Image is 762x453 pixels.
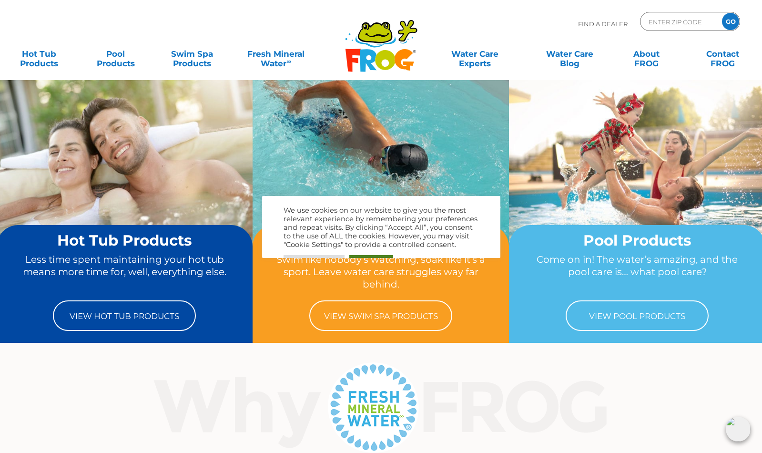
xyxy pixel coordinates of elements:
a: View Swim Spa Products [309,300,452,331]
p: Find A Dealer [578,12,628,36]
h2: Pool Products [527,232,747,248]
a: Accept All [349,255,393,270]
sup: ∞ [286,58,291,65]
img: openIcon [726,417,751,442]
a: Hot TubProducts [10,44,69,63]
a: Cookie Settings [284,255,345,270]
div: We use cookies on our website to give you the most relevant experience by remembering your prefer... [284,206,479,249]
a: View Hot Tub Products [53,300,196,331]
img: home-banner-swim-spa-short [253,80,509,271]
a: Water CareExperts [427,44,523,63]
a: ContactFROG [693,44,752,63]
input: GO [722,13,739,30]
a: Fresh MineralWater∞ [239,44,313,63]
p: Come on in! The water’s amazing, and the pool care is… what pool care? [527,253,747,291]
p: Swim like nobody’s watching, soak like it’s a sport. Leave water care struggles way far behind. [271,253,491,291]
input: Zip Code Form [648,15,712,29]
a: PoolProducts [86,44,145,63]
a: AboutFROG [617,44,676,63]
a: Water CareBlog [540,44,600,63]
h2: Hot Tub Products [15,232,235,248]
p: Less time spent maintaining your hot tub means more time for, well, everything else. [15,253,235,291]
a: View Pool Products [566,300,709,331]
a: Swim SpaProducts [163,44,222,63]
